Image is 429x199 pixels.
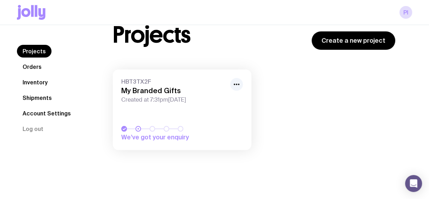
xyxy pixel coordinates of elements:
[121,86,226,95] h3: My Branded Gifts
[121,96,226,103] span: Created at 7:31pm[DATE]
[121,78,226,85] span: HBT3TX2F
[399,6,412,19] a: PI
[113,24,191,46] h1: Projects
[17,122,49,135] button: Log out
[17,45,51,58] a: Projects
[17,76,53,89] a: Inventory
[17,107,76,120] a: Account Settings
[121,133,198,141] span: We’ve got your enquiry
[312,31,395,50] a: Create a new project
[17,60,47,73] a: Orders
[405,175,422,192] div: Open Intercom Messenger
[17,91,57,104] a: Shipments
[113,70,251,150] a: HBT3TX2FMy Branded GiftsCreated at 7:31pm[DATE]We’ve got your enquiry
